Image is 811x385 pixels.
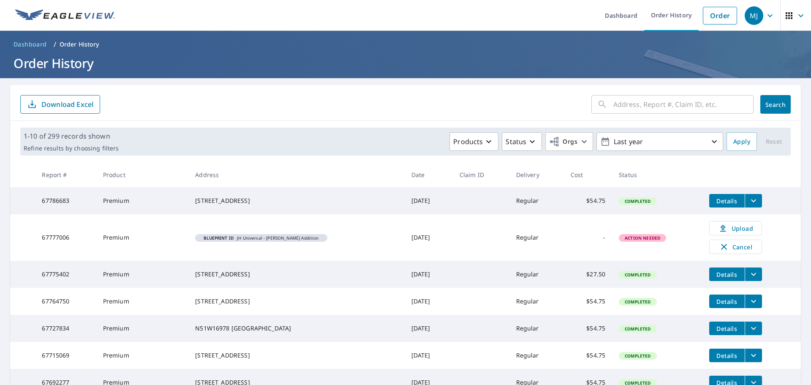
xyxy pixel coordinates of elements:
[96,162,189,187] th: Product
[15,9,115,22] img: EV Logo
[54,39,56,49] li: /
[96,288,189,315] td: Premium
[24,145,119,152] p: Refine results by choosing filters
[767,101,784,109] span: Search
[709,322,745,335] button: detailsBtn-67727834
[620,235,665,241] span: Action Needed
[449,132,498,151] button: Products
[453,137,483,147] p: Products
[405,261,453,288] td: [DATE]
[20,95,100,114] button: Download Excel
[195,351,397,360] div: [STREET_ADDRESS]
[96,342,189,369] td: Premium
[96,315,189,342] td: Premium
[715,223,757,233] span: Upload
[564,315,612,342] td: $54.75
[745,194,762,208] button: filesDropdownBtn-67786683
[405,288,453,315] td: [DATE]
[564,342,612,369] td: $54.75
[96,187,189,214] td: Premium
[96,214,189,261] td: Premium
[10,38,801,51] nav: breadcrumb
[35,162,96,187] th: Report #
[709,268,745,281] button: detailsBtn-67775402
[195,197,397,205] div: [STREET_ADDRESS]
[620,326,656,332] span: Completed
[718,242,753,252] span: Cancel
[60,40,99,49] p: Order History
[745,322,762,335] button: filesDropdownBtn-67727834
[509,342,564,369] td: Regular
[620,353,656,359] span: Completed
[714,197,740,205] span: Details
[709,349,745,362] button: detailsBtn-67715069
[733,137,750,147] span: Apply
[10,38,50,51] a: Dashboard
[610,134,709,149] p: Last year
[35,288,96,315] td: 67764750
[509,261,564,288] td: Regular
[709,295,745,308] button: detailsBtn-67764750
[195,270,397,279] div: [STREET_ADDRESS]
[709,221,762,235] a: Upload
[188,162,404,187] th: Address
[509,315,564,342] td: Regular
[709,240,762,254] button: Cancel
[41,100,93,109] p: Download Excel
[620,198,656,204] span: Completed
[714,270,740,279] span: Details
[714,298,740,306] span: Details
[612,162,702,187] th: Status
[204,236,234,240] em: Blueprint ID
[564,288,612,315] td: $54.75
[35,315,96,342] td: 67727834
[35,261,96,288] td: 67775402
[453,162,509,187] th: Claim ID
[509,214,564,261] td: Regular
[199,236,324,240] span: JH Universal - [PERSON_NAME] Addition
[545,132,593,151] button: Orgs
[564,261,612,288] td: $27.50
[35,187,96,214] td: 67786683
[195,297,397,306] div: [STREET_ADDRESS]
[620,299,656,305] span: Completed
[509,187,564,214] td: Regular
[564,162,612,187] th: Cost
[745,268,762,281] button: filesDropdownBtn-67775402
[596,132,723,151] button: Last year
[709,194,745,208] button: detailsBtn-67786683
[745,295,762,308] button: filesDropdownBtn-67764750
[613,93,754,116] input: Address, Report #, Claim ID, etc.
[549,137,577,147] span: Orgs
[35,342,96,369] td: 67715069
[509,288,564,315] td: Regular
[760,95,791,114] button: Search
[506,137,526,147] p: Status
[405,342,453,369] td: [DATE]
[96,261,189,288] td: Premium
[564,187,612,214] td: $54.75
[24,131,119,141] p: 1-10 of 299 records shown
[405,187,453,214] td: [DATE]
[745,349,762,362] button: filesDropdownBtn-67715069
[14,40,47,49] span: Dashboard
[195,324,397,333] div: N51W16978 [GEOGRAPHIC_DATA]
[564,214,612,261] td: -
[405,214,453,261] td: [DATE]
[10,55,801,72] h1: Order History
[714,325,740,333] span: Details
[620,272,656,278] span: Completed
[35,214,96,261] td: 67777006
[714,352,740,360] span: Details
[509,162,564,187] th: Delivery
[405,162,453,187] th: Date
[727,132,757,151] button: Apply
[502,132,542,151] button: Status
[405,315,453,342] td: [DATE]
[745,6,763,25] div: MJ
[703,7,737,25] a: Order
